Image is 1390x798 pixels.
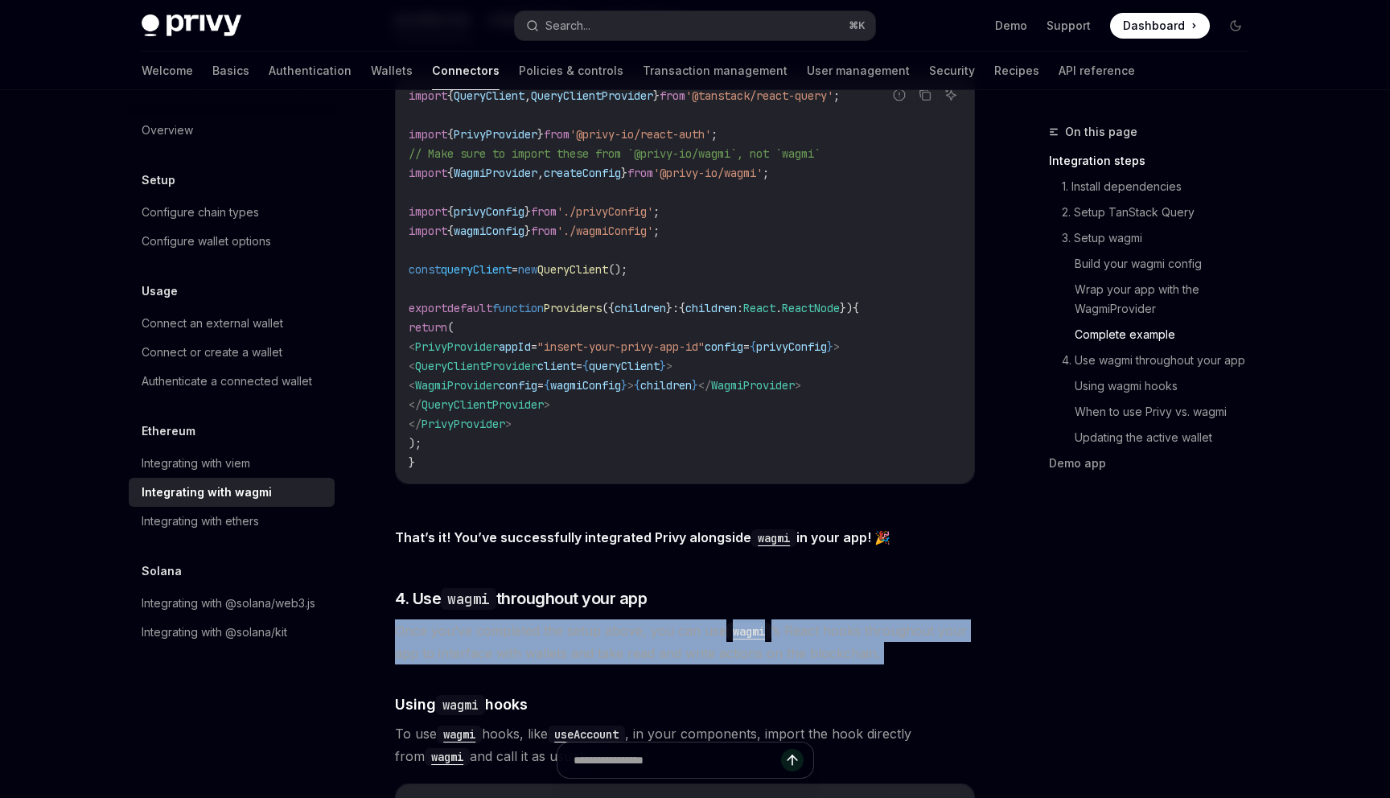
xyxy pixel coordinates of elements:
a: API reference [1059,51,1135,90]
span: ({ [602,301,615,315]
span: privyConfig [454,204,524,219]
a: Dashboard [1110,13,1210,39]
span: QueryClientProvider [415,359,537,373]
span: ); [409,436,422,450]
span: } [524,204,531,219]
div: Connect an external wallet [142,314,283,333]
a: Demo app [1049,450,1261,476]
span: Providers [544,301,602,315]
span: from [660,88,685,103]
a: Security [929,51,975,90]
span: wagmiConfig [550,378,621,393]
code: wagmi [751,529,796,547]
span: createConfig [544,166,621,180]
span: // Make sure to import these from `@privy-io/wagmi`, not `wagmi` [409,146,820,161]
span: > [544,397,550,412]
span: { [582,359,589,373]
a: Updating the active wallet [1049,425,1261,450]
a: useAccount [548,726,625,742]
span: children [615,301,666,315]
span: "insert-your-privy-app-id" [537,339,705,354]
a: Wrap your app with the WagmiProvider [1049,277,1261,322]
span: from [544,127,570,142]
span: queryClient [441,262,512,277]
span: ReactNode [782,301,840,315]
button: Copy the contents from the code block [915,84,936,105]
a: 1. Install dependencies [1049,174,1261,199]
span: PrivyProvider [454,127,537,142]
span: new [518,262,537,277]
span: } [827,339,833,354]
span: import [409,166,447,180]
button: Report incorrect code [889,84,910,105]
span: > [795,378,801,393]
span: return [409,320,447,335]
span: import [409,204,447,219]
a: wagmi [726,623,771,639]
span: privyConfig [756,339,827,354]
span: './privyConfig' [557,204,653,219]
span: (); [608,262,627,277]
div: Configure chain types [142,203,259,222]
code: wagmi [441,588,496,610]
span: { [750,339,756,354]
a: Policies & controls [519,51,623,90]
span: </ [409,397,422,412]
a: Using wagmi hooks [1049,373,1261,399]
strong: That’s it! You’ve successfully integrated Privy alongside in your app! 🎉 [395,529,890,545]
a: Integrating with ethers [129,507,335,536]
span: } [653,88,660,103]
button: Ask AI [940,84,961,105]
span: = [512,262,518,277]
span: React [743,301,775,315]
span: PrivyProvider [415,339,499,354]
span: < [409,378,415,393]
span: '@privy-io/react-auth' [570,127,711,142]
input: Ask a question... [574,742,781,778]
span: default [447,301,492,315]
span: PrivyProvider [422,417,505,431]
a: 2. Setup TanStack Query [1049,199,1261,225]
span: }) [840,301,853,315]
span: Dashboard [1123,18,1185,34]
span: } [409,455,415,470]
a: Integrating with wagmi [129,478,335,507]
span: ; [833,88,840,103]
a: Recipes [994,51,1039,90]
a: Connect an external wallet [129,309,335,338]
span: const [409,262,441,277]
a: Authentication [269,51,352,90]
span: import [409,88,447,103]
span: > [627,378,634,393]
span: queryClient [589,359,660,373]
a: 3. Setup wagmi [1049,225,1261,251]
a: wagmi [751,529,796,545]
span: 4. Use throughout your app [395,587,647,610]
span: . [775,301,782,315]
span: > [833,339,840,354]
span: { [447,127,454,142]
img: dark logo [142,14,241,37]
a: 4. Use wagmi throughout your app [1049,348,1261,373]
span: from [627,166,653,180]
span: ; [653,224,660,238]
span: < [409,359,415,373]
a: Integrating with @solana/kit [129,618,335,647]
button: Send message [781,749,804,771]
span: WagmiProvider [415,378,499,393]
span: } [621,378,627,393]
a: When to use Privy vs. wagmi [1049,399,1261,425]
span: config [499,378,537,393]
a: Configure chain types [129,198,335,227]
a: Overview [129,116,335,145]
span: { [447,224,454,238]
span: ; [653,204,660,219]
span: ⌘ K [849,19,866,32]
span: { [853,301,859,315]
a: Support [1047,18,1091,34]
div: Authenticate a connected wallet [142,372,312,391]
span: = [531,339,537,354]
span: = [576,359,582,373]
span: { [447,204,454,219]
span: = [743,339,750,354]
